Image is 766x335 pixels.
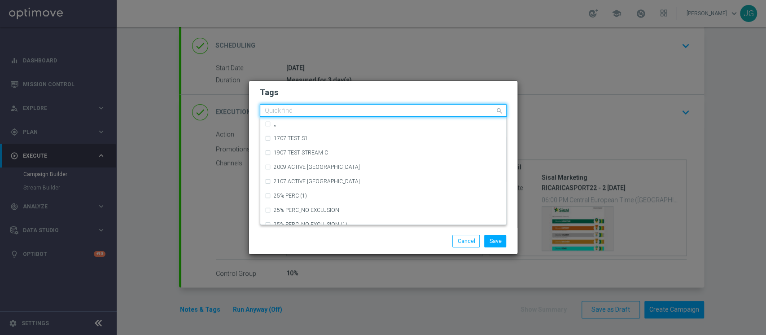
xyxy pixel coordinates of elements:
[265,145,502,160] div: 1907 TEST STREAM C
[265,189,502,203] div: 25% PERC (1)
[274,222,347,227] label: 25% PERC_NO EXCLUSION (1)
[274,164,360,170] label: 2009 ACTIVE [GEOGRAPHIC_DATA]
[484,235,506,247] button: Save
[274,121,276,127] label: ,,
[265,217,502,232] div: 25% PERC_NO EXCLUSION (1)
[452,235,480,247] button: Cancel
[265,203,502,217] div: 25% PERC_NO EXCLUSION
[265,174,502,189] div: 2107 ACTIVE CASINO MARG NEG
[274,136,308,141] label: 1707 TEST S1
[265,160,502,174] div: 2009 ACTIVE CASINO MARG NEG
[274,179,360,184] label: 2107 ACTIVE [GEOGRAPHIC_DATA]
[260,87,507,98] h2: Tags
[274,207,339,213] label: 25% PERC_NO EXCLUSION
[274,193,307,198] label: 25% PERC (1)
[274,150,328,155] label: 1907 TEST STREAM C
[260,117,507,225] ng-dropdown-panel: Options list
[265,131,502,145] div: 1707 TEST S1
[265,117,502,131] div: ,,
